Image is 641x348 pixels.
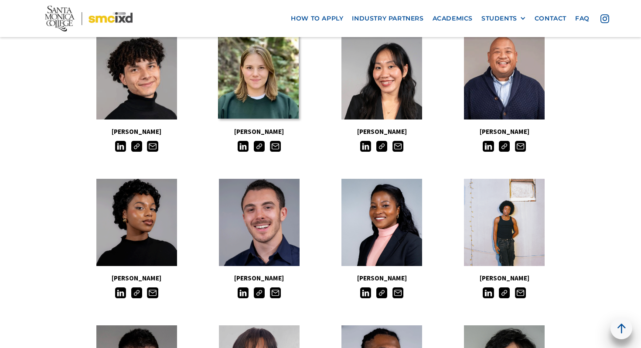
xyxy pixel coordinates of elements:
[376,141,387,152] img: Link icon
[483,141,494,152] img: LinkedIn icon
[238,141,249,152] img: LinkedIn icon
[515,287,526,298] img: Email icon
[481,15,526,22] div: STUDENTS
[443,126,566,137] h5: [PERSON_NAME]
[376,287,387,298] img: Link icon
[320,273,443,284] h5: [PERSON_NAME]
[571,10,594,27] a: faq
[348,10,428,27] a: industry partners
[75,273,198,284] h5: [PERSON_NAME]
[75,126,198,137] h5: [PERSON_NAME]
[600,14,609,23] img: icon - instagram
[499,141,510,152] img: Link icon
[45,6,133,31] img: Santa Monica College - SMC IxD logo
[530,10,571,27] a: contact
[147,141,158,152] img: Email icon
[360,141,371,152] img: LinkedIn icon
[392,287,403,298] img: Email icon
[131,141,142,152] img: Link icon
[270,287,281,298] img: Email icon
[360,287,371,298] img: LinkedIn icon
[499,287,510,298] img: Link icon
[147,287,158,298] img: Email icon
[254,141,265,152] img: Link icon
[198,126,320,137] h5: [PERSON_NAME]
[115,141,126,152] img: LinkedIn icon
[320,126,443,137] h5: [PERSON_NAME]
[198,273,320,284] h5: [PERSON_NAME]
[515,141,526,152] img: Email icon
[443,273,566,284] h5: [PERSON_NAME]
[428,10,477,27] a: Academics
[131,287,142,298] img: Link icon
[238,287,249,298] img: LinkedIn icon
[286,10,348,27] a: how to apply
[270,141,281,152] img: Email icon
[392,141,403,152] img: Email icon
[115,287,126,298] img: LinkedIn icon
[483,287,494,298] img: LinkedIn icon
[254,287,265,298] img: Link icon
[481,15,517,22] div: STUDENTS
[610,317,632,339] a: back to top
